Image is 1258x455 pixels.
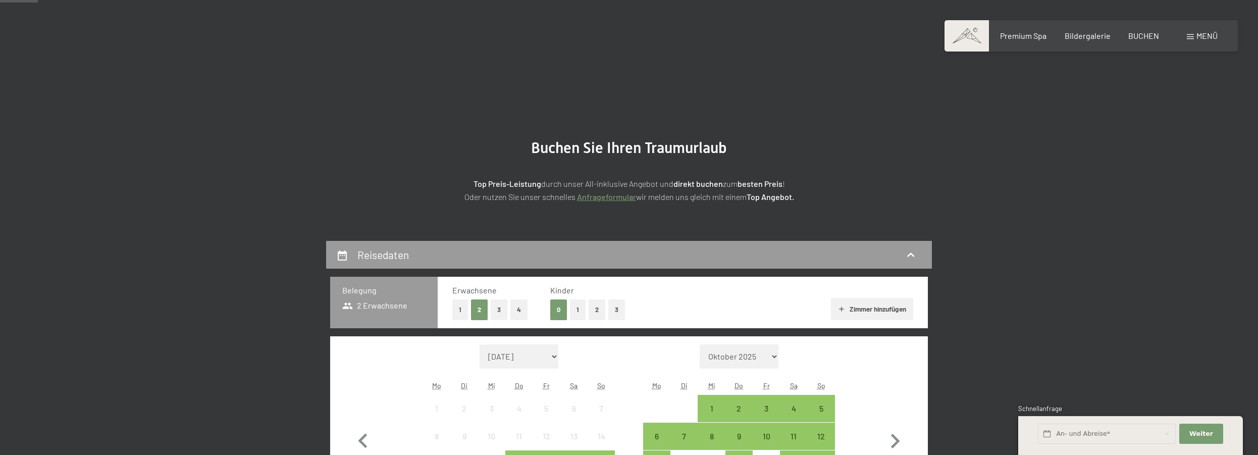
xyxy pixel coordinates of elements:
[452,299,468,320] button: 1
[643,423,670,450] div: Anreise möglich
[808,423,835,450] div: Anreise möglich
[781,405,806,430] div: 4
[588,395,615,422] div: Sun Sep 07 2025
[753,395,780,422] div: Fri Oct 03 2025
[505,423,533,450] div: Thu Sep 11 2025
[1065,31,1111,40] a: Bildergalerie
[589,299,605,320] button: 2
[479,405,504,430] div: 3
[560,395,588,422] div: Sat Sep 06 2025
[550,299,567,320] button: 0
[505,395,533,422] div: Thu Sep 04 2025
[478,395,505,422] div: Wed Sep 03 2025
[753,423,780,450] div: Fri Oct 10 2025
[478,423,505,450] div: Anreise nicht möglich
[515,381,523,390] abbr: Donnerstag
[478,423,505,450] div: Wed Sep 10 2025
[357,248,409,261] h2: Reisedaten
[738,179,782,188] strong: besten Preis
[831,298,913,320] button: Zimmer hinzufügen
[708,381,715,390] abbr: Mittwoch
[510,299,528,320] button: 4
[1196,31,1218,40] span: Menü
[652,381,661,390] abbr: Montag
[1128,31,1159,40] span: BUCHEN
[1000,31,1046,40] a: Premium Spa
[461,381,467,390] abbr: Dienstag
[1018,405,1062,413] span: Schnellanfrage
[808,395,835,422] div: Sun Oct 05 2025
[735,381,743,390] abbr: Donnerstag
[550,285,574,295] span: Kinder
[533,395,560,422] div: Fri Sep 05 2025
[809,405,834,430] div: 5
[474,179,541,188] strong: Top Preis-Leistung
[670,423,698,450] div: Anreise möglich
[699,405,724,430] div: 1
[506,405,532,430] div: 4
[753,395,780,422] div: Anreise möglich
[698,423,725,450] div: Anreise möglich
[561,405,587,430] div: 6
[608,299,625,320] button: 3
[560,395,588,422] div: Anreise nicht möglich
[423,423,450,450] div: Mon Sep 08 2025
[725,395,753,422] div: Thu Oct 02 2025
[673,179,723,188] strong: direkt buchen
[681,381,688,390] abbr: Dienstag
[589,405,614,430] div: 7
[505,423,533,450] div: Anreise nicht möglich
[478,395,505,422] div: Anreise nicht möglich
[423,423,450,450] div: Anreise nicht möglich
[817,381,825,390] abbr: Sonntag
[790,381,798,390] abbr: Samstag
[726,405,752,430] div: 2
[754,405,779,430] div: 3
[780,423,807,450] div: Anreise möglich
[725,395,753,422] div: Anreise möglich
[597,381,605,390] abbr: Sonntag
[533,395,560,422] div: Anreise nicht möglich
[450,423,478,450] div: Anreise nicht möglich
[753,423,780,450] div: Anreise möglich
[452,285,497,295] span: Erwachsene
[577,192,636,201] a: Anfrageformular
[643,423,670,450] div: Mon Oct 06 2025
[543,381,550,390] abbr: Freitag
[725,423,753,450] div: Anreise möglich
[588,423,615,450] div: Anreise nicht möglich
[423,395,450,422] div: Mon Sep 01 2025
[450,395,478,422] div: Tue Sep 02 2025
[747,192,794,201] strong: Top Angebot.
[423,395,450,422] div: Anreise nicht möglich
[588,395,615,422] div: Anreise nicht möglich
[1189,429,1213,438] span: Weiter
[450,395,478,422] div: Anreise nicht möglich
[531,139,727,157] span: Buchen Sie Ihren Traumurlaub
[808,423,835,450] div: Sun Oct 12 2025
[488,381,495,390] abbr: Mittwoch
[505,395,533,422] div: Anreise nicht möglich
[763,381,770,390] abbr: Freitag
[698,395,725,422] div: Wed Oct 01 2025
[698,395,725,422] div: Anreise möglich
[533,423,560,450] div: Anreise nicht möglich
[491,299,507,320] button: 3
[780,395,807,422] div: Anreise möglich
[432,381,441,390] abbr: Montag
[725,423,753,450] div: Thu Oct 09 2025
[471,299,488,320] button: 2
[377,177,881,203] p: durch unser All-inklusive Angebot und zum ! Oder nutzen Sie unser schnelles wir melden uns gleich...
[698,423,725,450] div: Wed Oct 08 2025
[1179,424,1223,444] button: Weiter
[570,299,586,320] button: 1
[533,423,560,450] div: Fri Sep 12 2025
[780,395,807,422] div: Sat Oct 04 2025
[560,423,588,450] div: Sat Sep 13 2025
[670,423,698,450] div: Tue Oct 07 2025
[560,423,588,450] div: Anreise nicht möglich
[534,405,559,430] div: 5
[808,395,835,422] div: Anreise möglich
[450,423,478,450] div: Tue Sep 09 2025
